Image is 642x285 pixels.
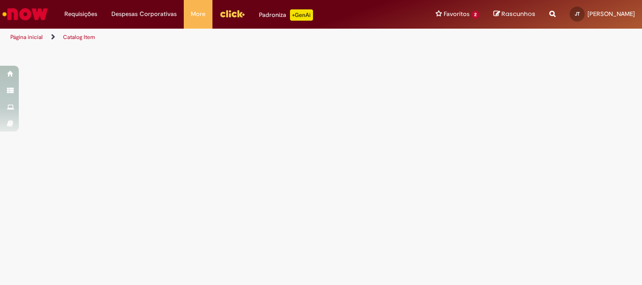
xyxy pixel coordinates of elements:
[10,33,43,41] a: Página inicial
[259,9,313,21] div: Padroniza
[290,9,313,21] p: +GenAi
[444,9,470,19] span: Favoritos
[63,33,95,41] a: Catalog Item
[587,10,635,18] span: [PERSON_NAME]
[219,7,245,21] img: click_logo_yellow_360x200.png
[1,5,49,23] img: ServiceNow
[471,11,479,19] span: 2
[501,9,535,18] span: Rascunhos
[493,10,535,19] a: Rascunhos
[7,29,421,46] ul: Trilhas de página
[64,9,97,19] span: Requisições
[111,9,177,19] span: Despesas Corporativas
[575,11,580,17] span: JT
[191,9,205,19] span: More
